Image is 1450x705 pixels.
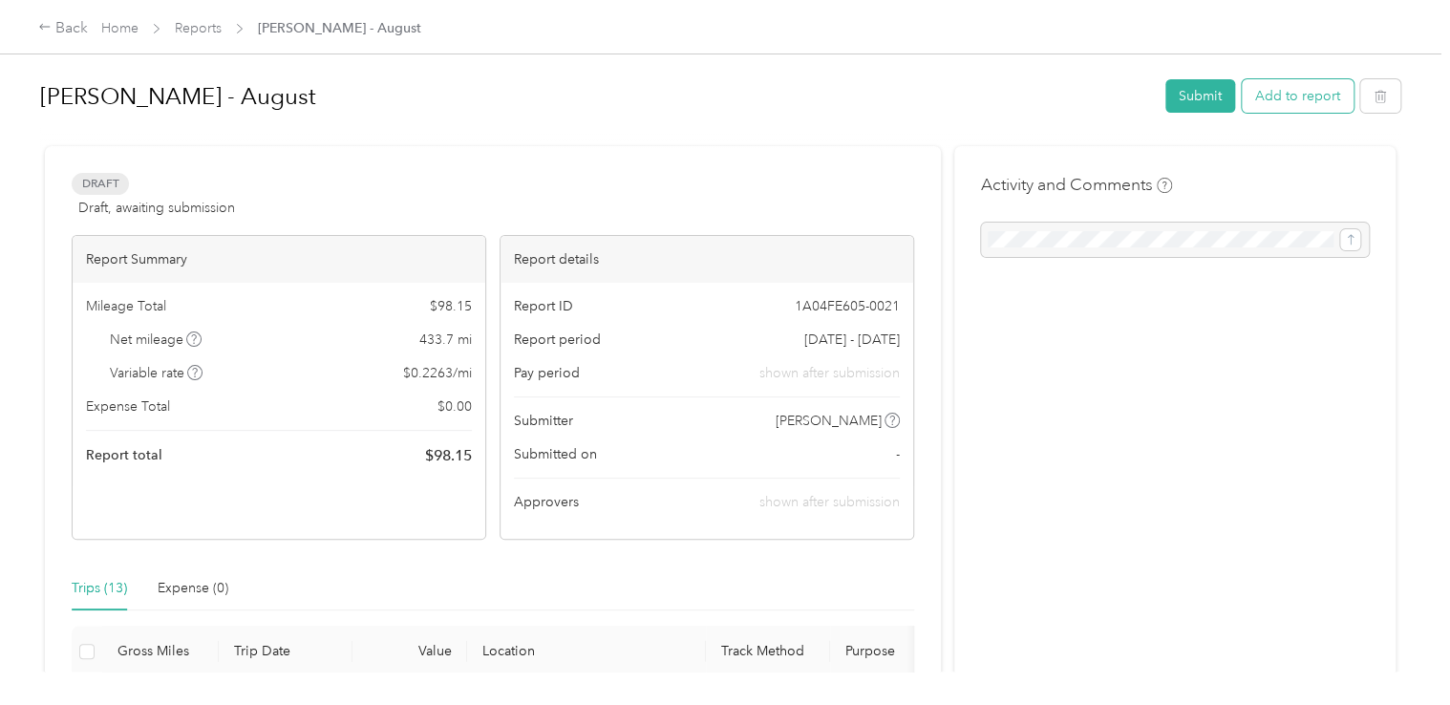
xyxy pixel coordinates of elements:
span: $ 0.2263 / mi [403,363,472,383]
span: $ 0.00 [437,396,472,417]
span: [DATE] - [DATE] [804,330,900,350]
span: 433.7 mi [419,330,472,350]
span: Submitter [514,411,573,431]
a: Home [101,20,139,36]
button: Add to report [1242,79,1354,113]
th: Track Method [706,626,830,678]
span: Variable rate [110,363,203,383]
th: Gross Miles [102,626,219,678]
th: Purpose [830,626,973,678]
span: [PERSON_NAME] [776,411,882,431]
a: Reports [175,20,222,36]
span: Report ID [514,296,573,316]
h4: Activity and Comments [981,173,1172,197]
div: Expense (0) [158,578,228,599]
span: Draft, awaiting submission [78,198,235,218]
span: $ 98.15 [430,296,472,316]
span: - [896,444,900,464]
span: Draft [72,173,129,195]
span: Report period [514,330,601,350]
span: shown after submission [759,363,900,383]
span: Mileage Total [86,296,166,316]
span: [PERSON_NAME] - August [258,18,421,38]
th: Location [467,626,706,678]
span: Pay period [514,363,580,383]
h1: Molly - August [40,74,1152,119]
div: Report details [501,236,913,283]
span: $ 98.15 [425,444,472,467]
div: Trips (13) [72,578,127,599]
iframe: Everlance-gr Chat Button Frame [1343,598,1450,705]
th: Value [352,626,467,678]
span: 1A04FE605-0021 [795,296,900,316]
span: Expense Total [86,396,170,417]
span: Net mileage [110,330,203,350]
span: Report total [86,445,162,465]
button: Submit [1165,79,1235,113]
th: Trip Date [219,626,352,678]
span: Approvers [514,492,579,512]
div: Report Summary [73,236,485,283]
div: Back [38,17,88,40]
span: shown after submission [759,494,900,510]
span: Submitted on [514,444,597,464]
